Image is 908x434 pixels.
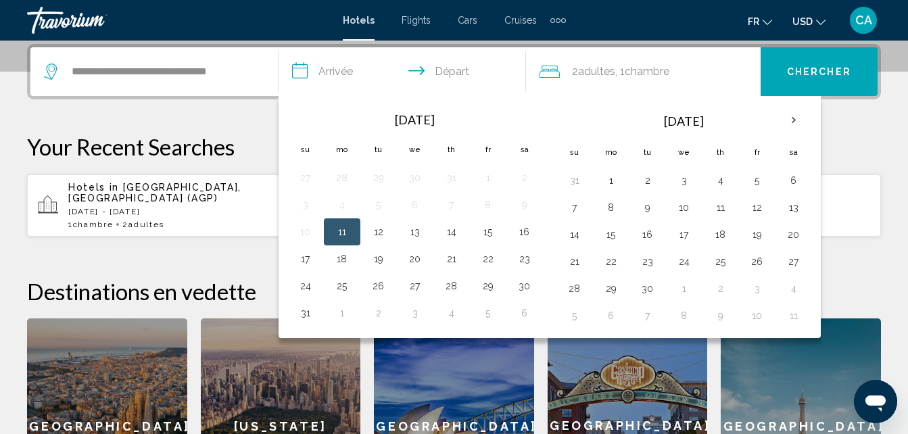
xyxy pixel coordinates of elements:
[404,276,426,295] button: Day 27
[514,276,535,295] button: Day 30
[27,133,881,160] p: Your Recent Searches
[854,380,897,423] iframe: Bouton de lancement de la fenêtre de messagerie
[673,225,695,244] button: Day 17
[514,304,535,322] button: Day 6
[710,279,732,298] button: Day 2
[637,225,659,244] button: Day 16
[673,306,695,325] button: Day 8
[748,16,759,27] span: fr
[404,195,426,214] button: Day 6
[295,195,316,214] button: Day 3
[748,11,772,31] button: Change language
[600,198,622,217] button: Day 8
[615,62,669,81] span: , 1
[710,252,732,271] button: Day 25
[710,198,732,217] button: Day 11
[404,168,426,187] button: Day 30
[295,276,316,295] button: Day 24
[746,225,768,244] button: Day 19
[792,16,813,27] span: USD
[441,276,462,295] button: Day 28
[792,11,826,31] button: Change currency
[402,15,431,26] span: Flights
[514,195,535,214] button: Day 9
[578,65,615,78] span: Adultes
[404,222,426,241] button: Day 13
[30,47,878,96] div: Search widget
[637,198,659,217] button: Day 9
[441,249,462,268] button: Day 21
[746,198,768,217] button: Day 12
[458,15,477,26] a: Cars
[593,105,775,137] th: [DATE]
[746,279,768,298] button: Day 3
[295,222,316,241] button: Day 10
[128,220,164,229] span: Adultes
[331,195,353,214] button: Day 4
[441,222,462,241] button: Day 14
[783,306,805,325] button: Day 11
[477,168,499,187] button: Day 1
[783,252,805,271] button: Day 27
[368,222,389,241] button: Day 12
[637,171,659,190] button: Day 2
[504,15,537,26] span: Cruises
[295,168,316,187] button: Day 27
[343,15,375,26] a: Hotels
[775,105,812,136] button: Next month
[600,171,622,190] button: Day 1
[564,171,586,190] button: Day 31
[673,279,695,298] button: Day 1
[441,304,462,322] button: Day 4
[295,304,316,322] button: Day 31
[27,7,329,34] a: Travorium
[710,306,732,325] button: Day 9
[514,168,535,187] button: Day 2
[27,174,303,237] button: Hotels in [GEOGRAPHIC_DATA], [GEOGRAPHIC_DATA] (AGP)[DATE] - [DATE]1Chambre2Adultes
[673,198,695,217] button: Day 10
[761,47,878,96] button: Chercher
[331,304,353,322] button: Day 1
[295,249,316,268] button: Day 17
[564,198,586,217] button: Day 7
[600,306,622,325] button: Day 6
[68,220,113,229] span: 1
[27,278,881,305] h2: Destinations en vedette
[368,276,389,295] button: Day 26
[710,171,732,190] button: Day 4
[572,62,615,81] span: 2
[477,195,499,214] button: Day 8
[68,207,292,216] p: [DATE] - [DATE]
[710,225,732,244] button: Day 18
[331,168,353,187] button: Day 28
[441,168,462,187] button: Day 31
[846,6,881,34] button: User Menu
[783,225,805,244] button: Day 20
[368,168,389,187] button: Day 29
[368,304,389,322] button: Day 2
[787,67,851,78] span: Chercher
[746,252,768,271] button: Day 26
[600,252,622,271] button: Day 22
[477,222,499,241] button: Day 15
[441,195,462,214] button: Day 7
[855,14,872,27] span: CA
[122,220,164,229] span: 2
[477,276,499,295] button: Day 29
[368,195,389,214] button: Day 5
[279,47,527,96] button: Check in and out dates
[73,220,114,229] span: Chambre
[564,252,586,271] button: Day 21
[331,222,353,241] button: Day 11
[404,304,426,322] button: Day 3
[783,171,805,190] button: Day 6
[368,249,389,268] button: Day 19
[68,182,119,193] span: Hotels in
[477,304,499,322] button: Day 5
[783,198,805,217] button: Day 13
[783,279,805,298] button: Day 4
[477,249,499,268] button: Day 22
[526,47,761,96] button: Travelers: 2 adults, 0 children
